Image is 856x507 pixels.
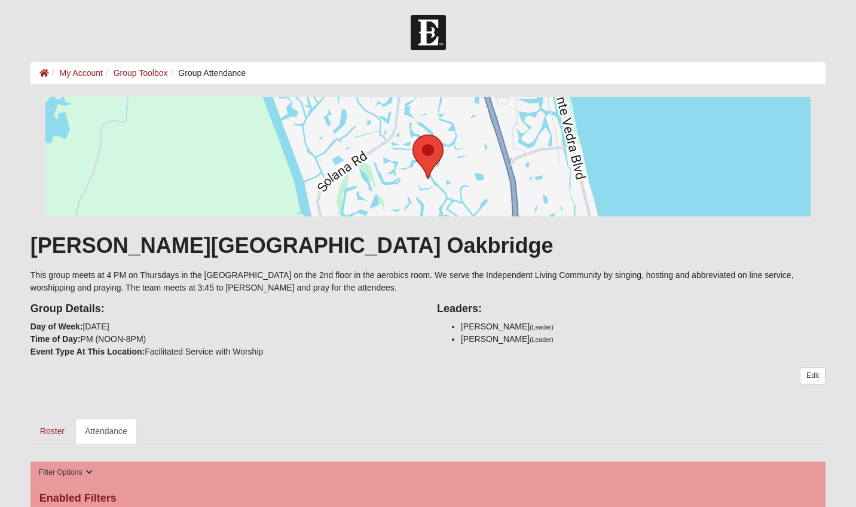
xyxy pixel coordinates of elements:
h4: Group Details: [30,303,419,316]
a: Roster [30,419,74,444]
small: (Leader) [530,323,554,331]
h4: Leaders: [437,303,826,316]
li: [PERSON_NAME] [461,320,826,333]
img: Church of Eleven22 Logo [411,15,446,50]
a: Edit [800,367,826,384]
div: [DATE] PM (NOON-8PM) Facilitated Service with Worship [22,294,428,358]
small: (Leader) [530,336,554,343]
a: Attendance [75,419,137,444]
li: Group Attendance [168,67,246,80]
div: This group meets at 4 PM on Thursdays in the [GEOGRAPHIC_DATA] on the 2nd floor in the aerobics r... [30,97,826,444]
li: [PERSON_NAME] [461,333,826,346]
strong: Time of Day: [30,334,81,344]
strong: Day of Week: [30,322,83,331]
button: Filter Options [35,466,97,479]
strong: Event Type At This Location: [30,347,145,356]
h1: [PERSON_NAME][GEOGRAPHIC_DATA] Oakbridge [30,233,826,258]
a: My Account [60,68,103,78]
a: Group Toolbox [114,68,168,78]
